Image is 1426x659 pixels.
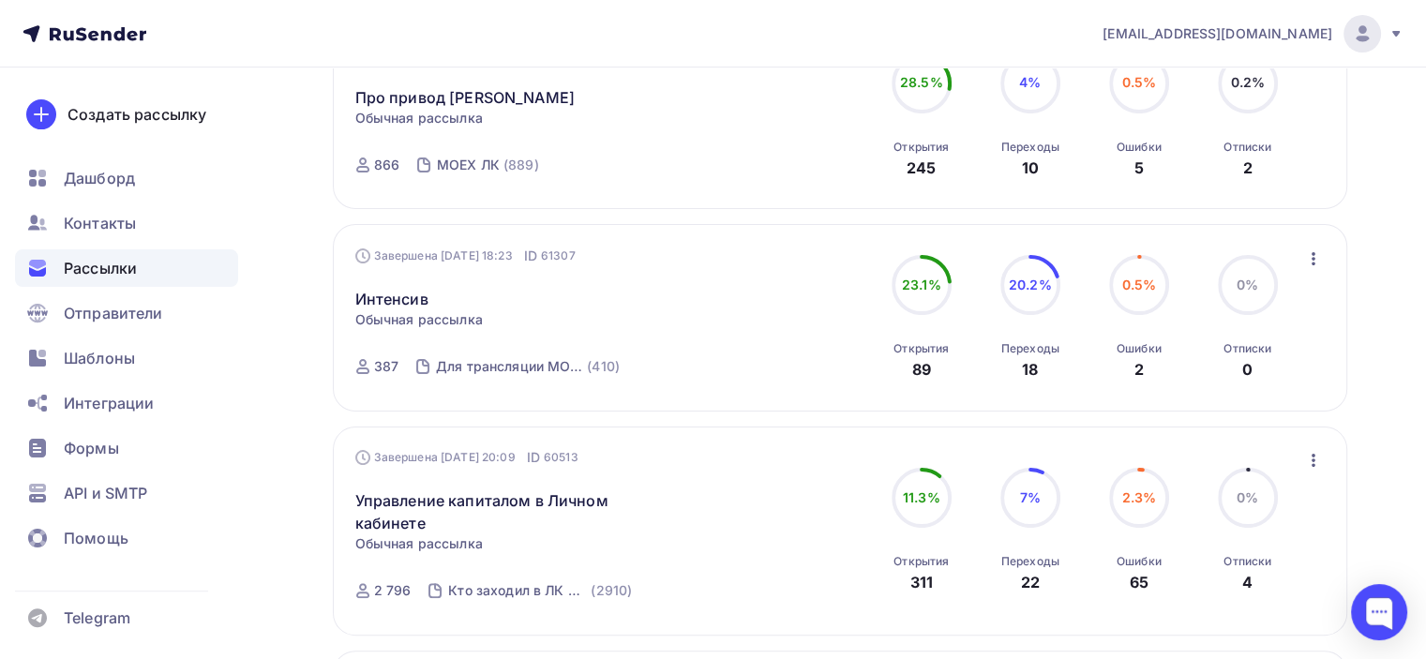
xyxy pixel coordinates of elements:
div: 10 [1022,157,1039,179]
div: Создать рассылку [68,103,206,126]
div: (889) [503,156,539,174]
div: 18 [1022,358,1038,381]
div: 2 [1134,358,1144,381]
div: 22 [1021,571,1040,593]
div: Ошибки [1117,140,1162,155]
a: Отправители [15,294,238,332]
a: [EMAIL_ADDRESS][DOMAIN_NAME] [1103,15,1403,52]
a: Про привод [PERSON_NAME] [355,86,575,109]
span: Рассылки [64,257,137,279]
span: Обычная рассылка [355,109,483,127]
div: 89 [912,358,931,381]
span: Обычная рассылка [355,534,483,553]
a: Кто заходил в ЛК 3 месяца (25.09) (2910) [446,576,634,606]
span: Telegram [64,607,130,629]
span: Формы [64,437,119,459]
span: Интеграции [64,392,154,414]
span: 7% [1020,489,1041,505]
div: 387 [374,357,398,376]
span: ID [524,247,537,265]
span: Контакты [64,212,136,234]
a: Контакты [15,204,238,242]
span: Обычная рассылка [355,310,483,329]
div: 2 [1243,157,1253,179]
span: 0.2% [1230,74,1265,90]
div: 866 [374,156,399,174]
span: 20.2% [1009,277,1052,292]
span: API и SMTP [64,482,147,504]
span: 11.3% [903,489,940,505]
div: 65 [1130,571,1148,593]
span: Дашборд [64,167,135,189]
div: 2 796 [374,581,412,600]
div: Завершена [DATE] 18:23 [355,247,576,265]
div: Отписки [1223,554,1271,569]
div: Ошибки [1117,554,1162,569]
a: Для трансляции МОЕХ (410) [434,352,622,382]
div: (2910) [591,581,632,600]
div: 4 [1242,571,1253,593]
a: МОЕХ ЛК (889) [435,150,541,180]
span: 4% [1019,74,1041,90]
div: 311 [910,571,933,593]
span: 23.1% [902,277,941,292]
div: Отписки [1223,140,1271,155]
a: Формы [15,429,238,467]
div: Для трансляции МОЕХ [436,357,583,376]
div: Открытия [893,140,949,155]
span: 28.5% [900,74,943,90]
span: 0.5% [1121,277,1156,292]
div: 5 [1134,157,1144,179]
div: (410) [587,357,620,376]
span: Шаблоны [64,347,135,369]
a: Управление капиталом в Личном кабинете [355,489,677,534]
div: Открытия [893,554,949,569]
a: Интенсив [355,288,428,310]
span: 0.5% [1121,74,1156,90]
div: Переходы [1001,341,1059,356]
span: 61307 [541,247,576,265]
span: 60513 [544,448,578,467]
div: МОЕХ ЛК [437,156,500,174]
div: Переходы [1001,554,1059,569]
span: 2.3% [1121,489,1156,505]
div: Кто заходил в ЛК 3 месяца (25.09) [448,581,587,600]
div: Отписки [1223,341,1271,356]
span: Отправители [64,302,163,324]
a: Дашборд [15,159,238,197]
div: Завершена [DATE] 20:09 [355,448,578,467]
span: 0% [1237,489,1258,505]
span: [EMAIL_ADDRESS][DOMAIN_NAME] [1103,24,1332,43]
span: 0% [1237,277,1258,292]
div: 245 [907,157,936,179]
div: Ошибки [1117,341,1162,356]
div: Открытия [893,341,949,356]
div: Переходы [1001,140,1059,155]
span: Помощь [64,527,128,549]
div: 0 [1242,358,1253,381]
a: Рассылки [15,249,238,287]
a: Шаблоны [15,339,238,377]
span: ID [527,448,540,467]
